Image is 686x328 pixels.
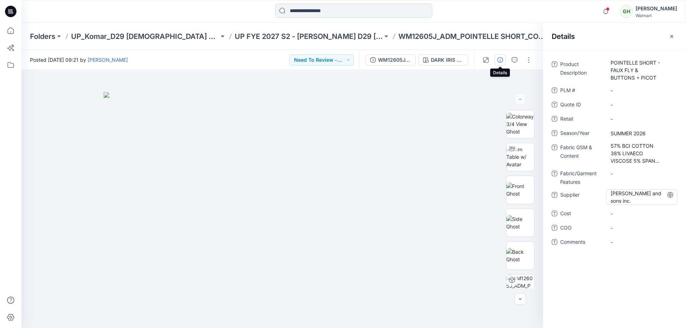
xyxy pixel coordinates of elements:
[611,115,673,123] span: -
[506,248,534,263] img: Back Ghost
[88,57,128,63] a: [PERSON_NAME]
[560,129,603,139] span: Season/Year
[611,101,673,109] span: -
[611,170,673,177] span: -
[506,182,534,197] img: Front Ghost
[71,31,219,41] a: UP_Komar_D29 [DEMOGRAPHIC_DATA] Sleep
[506,215,534,230] img: Side Ghost
[378,56,411,64] div: WM12605J_ADM_POINTELLE SHORT_COLORWAY_REV4
[560,191,603,205] span: Supplier
[560,100,603,110] span: Quote ID
[506,146,534,168] img: Turn Table w/ Avatar
[398,31,546,41] p: WM12605J_ADM_POINTELLE SHORT_COLORWAY
[506,274,534,302] img: WM12605J_ADM_POINTELLE SHORT_COLORWAY_REV4 DARK IRIS 2051146
[560,209,603,219] span: Cost
[611,224,673,232] span: -
[552,32,575,41] h2: Details
[636,4,677,13] div: [PERSON_NAME]
[560,223,603,233] span: COO
[494,54,506,66] button: Details
[611,59,673,81] span: POINTELLE SHORT - FAUX FLY & BUTTONS + PICOT
[611,210,673,217] span: -
[560,86,603,96] span: PLM #
[30,31,55,41] a: Folders
[560,143,603,165] span: Fabric GSM & Content
[235,31,383,41] a: UP FYE 2027 S2 - [PERSON_NAME] D29 [DEMOGRAPHIC_DATA] Sleepwear
[366,54,416,66] button: WM12605J_ADM_POINTELLE SHORT_COLORWAY_REV4
[611,87,673,94] span: -
[560,169,603,186] span: Fabric/Garment Features
[611,130,673,137] span: SUMMER 2026
[636,13,677,18] div: Walmart
[30,56,128,64] span: Posted [DATE] 09:21 by
[611,142,673,165] span: 57% BCI COTTON 38% LIVAECO VISCOSE 5% SPAN DROP NEEDLE POINTELLE 200GSM
[560,115,603,125] span: Retail
[611,190,673,205] span: Charles Komar and sons inc.
[431,56,464,64] div: DARK IRIS 2051146
[506,113,534,135] img: Colorway 3/4 View Ghost
[418,54,468,66] button: DARK IRIS 2051146
[560,60,603,82] span: Product Description
[620,5,633,18] div: GH
[560,238,603,248] span: Comments
[611,238,673,246] span: -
